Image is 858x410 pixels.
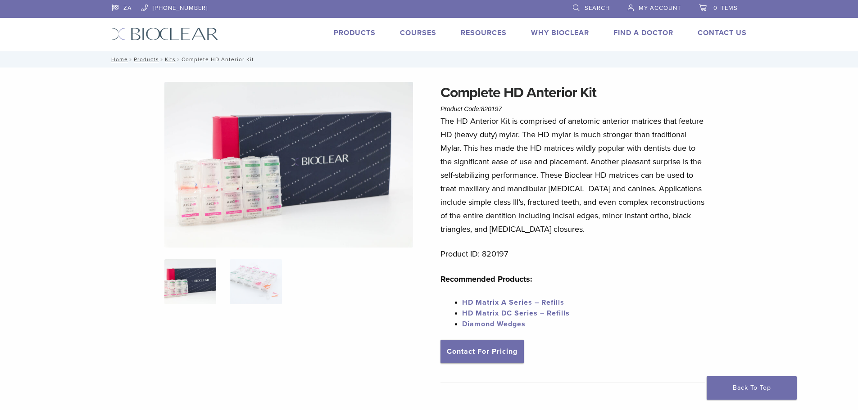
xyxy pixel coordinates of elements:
[440,105,502,113] span: Product Code:
[112,27,218,41] img: Bioclear
[613,28,673,37] a: Find A Doctor
[462,298,564,307] a: HD Matrix A Series – Refills
[105,51,754,68] nav: Complete HD Anterior Kit
[481,105,502,113] span: 820197
[128,57,134,62] span: /
[440,340,524,363] a: Contact For Pricing
[698,28,747,37] a: Contact Us
[164,259,216,304] img: IMG_8088-1-324x324.jpg
[400,28,436,37] a: Courses
[440,114,705,236] p: The HD Anterior Kit is comprised of anatomic anterior matrices that feature HD (heavy duty) mylar...
[334,28,376,37] a: Products
[639,5,681,12] span: My Account
[159,57,165,62] span: /
[585,5,610,12] span: Search
[713,5,738,12] span: 0 items
[134,56,159,63] a: Products
[164,82,413,248] img: IMG_8088 (1)
[109,56,128,63] a: Home
[462,309,570,318] a: HD Matrix DC Series – Refills
[461,28,507,37] a: Resources
[176,57,182,62] span: /
[440,82,705,104] h1: Complete HD Anterior Kit
[531,28,589,37] a: Why Bioclear
[440,247,705,261] p: Product ID: 820197
[230,259,281,304] img: Complete HD Anterior Kit - Image 2
[707,376,797,400] a: Back To Top
[440,274,532,284] strong: Recommended Products:
[165,56,176,63] a: Kits
[462,320,526,329] a: Diamond Wedges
